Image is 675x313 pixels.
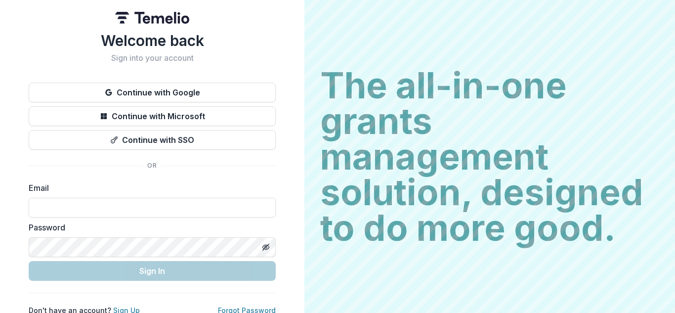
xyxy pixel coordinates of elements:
h2: Sign into your account [29,53,276,63]
label: Password [29,222,270,233]
label: Email [29,182,270,194]
button: Continue with SSO [29,130,276,150]
button: Sign In [29,261,276,281]
button: Continue with Microsoft [29,106,276,126]
button: Toggle password visibility [258,239,274,255]
img: Temelio [115,12,189,24]
h1: Welcome back [29,32,276,49]
button: Continue with Google [29,83,276,102]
